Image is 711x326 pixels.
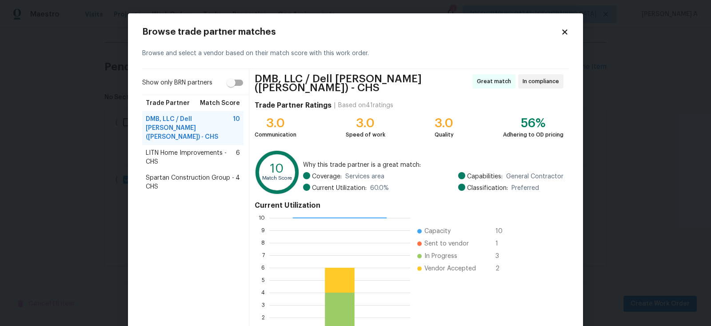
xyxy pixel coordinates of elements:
div: 3.0 [346,119,385,128]
span: DMB, LLC / Dell [PERSON_NAME] ([PERSON_NAME]) - CHS [146,115,233,141]
div: | [332,101,338,110]
span: Trade Partner [146,99,190,108]
span: Match Score [200,99,240,108]
span: Show only BRN partners [142,78,212,88]
div: Browse and select a vendor based on their match score with this work order. [142,38,569,69]
span: Sent to vendor [424,239,469,248]
span: 6 [236,149,240,166]
span: General Contractor [506,172,563,181]
text: 5 [262,278,265,283]
span: Current Utilization: [312,184,367,193]
div: Based on 41 ratings [338,101,393,110]
span: 2 [495,264,510,273]
text: 3 [262,302,265,308]
h2: Browse trade partner matches [142,28,561,36]
div: Communication [255,130,296,139]
text: 2 [262,315,265,320]
span: 4 [236,173,240,191]
text: 6 [261,265,265,270]
text: 8 [261,240,265,246]
h4: Current Utilization [255,201,563,210]
span: Great match [477,77,515,86]
span: Spartan Construction Group - CHS [146,173,236,191]
div: Adhering to OD pricing [503,130,563,139]
span: Coverage: [312,172,342,181]
span: 3 [495,252,510,261]
span: Capacity [424,227,451,236]
div: Quality [435,130,454,139]
text: 4 [261,290,265,295]
span: 60.0 % [370,184,389,193]
text: 10 [259,215,265,221]
div: Speed of work [346,130,385,139]
span: Vendor Accepted [424,264,476,273]
text: 10 [270,162,284,175]
text: 9 [261,228,265,233]
span: 10 [495,227,510,236]
span: Preferred [511,184,539,193]
h4: Trade Partner Ratings [255,101,332,110]
text: 7 [262,253,265,258]
span: In compliance [523,77,563,86]
span: Capabilities: [467,172,503,181]
span: 1 [495,239,510,248]
span: LITN Home Improvements - CHS [146,149,236,166]
span: In Progress [424,252,457,261]
div: 3.0 [435,119,454,128]
span: Why this trade partner is a great match: [303,161,563,169]
div: 56% [503,119,563,128]
span: Services area [345,172,384,181]
div: 3.0 [255,119,296,128]
span: DMB, LLC / Dell [PERSON_NAME] ([PERSON_NAME]) - CHS [255,74,470,92]
span: 10 [233,115,240,141]
text: Match Score [262,176,292,181]
span: Classification: [467,184,508,193]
